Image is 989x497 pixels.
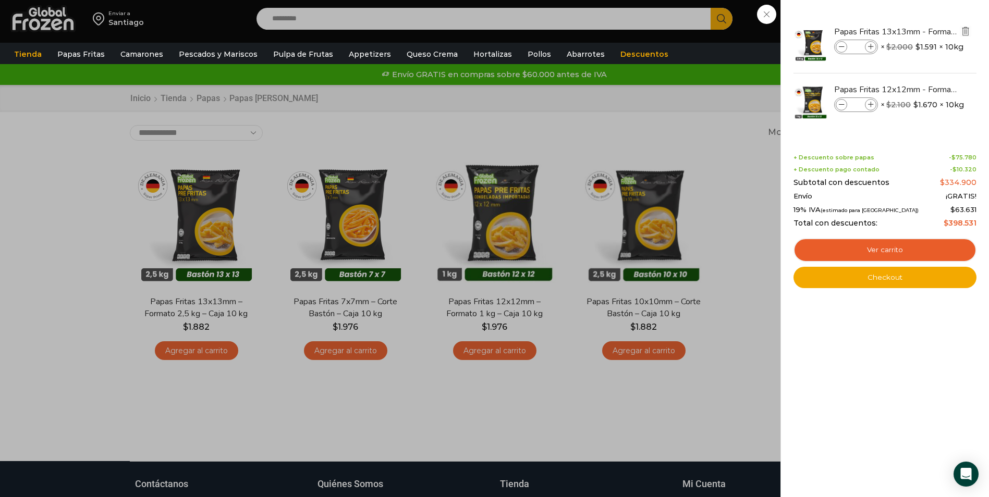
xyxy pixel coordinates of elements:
span: $ [940,178,945,187]
a: Appetizers [344,44,396,64]
a: Pescados y Mariscos [174,44,263,64]
span: $ [915,42,920,52]
bdi: 2.100 [886,100,911,109]
bdi: 2.000 [886,42,913,52]
span: ¡GRATIS! [946,192,976,201]
span: - [949,154,976,161]
a: Ver carrito [793,238,976,262]
bdi: 1.670 [913,100,937,110]
span: $ [950,205,955,214]
span: + Descuento sobre papas [793,154,874,161]
div: Open Intercom Messenger [954,462,979,487]
span: 63.631 [950,205,976,214]
span: + Descuento pago contado [793,166,880,173]
a: Hortalizas [468,44,517,64]
small: (estimado para [GEOGRAPHIC_DATA]) [821,207,919,213]
bdi: 1.591 [915,42,937,52]
img: Eliminar Papas Fritas 13x13mm - Formato 2,5 kg - Caja 10 kg del carrito [961,27,970,36]
a: Descuentos [615,44,674,64]
span: Total con descuentos: [793,219,877,228]
a: Checkout [793,267,976,289]
span: $ [953,166,957,173]
span: × × 10kg [881,97,964,112]
span: $ [951,154,956,161]
bdi: 334.900 [940,178,976,187]
bdi: 75.780 [951,154,976,161]
span: Envío [793,192,812,201]
span: $ [913,100,918,110]
span: 19% IVA [793,206,919,214]
a: Pollos [522,44,556,64]
a: Papas Fritas [52,44,110,64]
a: Tienda [9,44,47,64]
a: Abarrotes [561,44,610,64]
span: × × 10kg [881,40,963,54]
a: Papas Fritas 12x12mm - Formato 1 kg - Caja 10 kg [834,84,958,95]
span: $ [944,218,948,228]
a: Papas Fritas 13x13mm - Formato 2,5 kg - Caja 10 kg [834,26,958,38]
span: $ [886,100,891,109]
bdi: 10.320 [953,166,976,173]
a: Eliminar Papas Fritas 13x13mm - Formato 2,5 kg - Caja 10 kg del carrito [960,26,971,39]
a: Queso Crema [401,44,463,64]
span: $ [886,42,891,52]
span: Subtotal con descuentos [793,178,889,187]
span: - [950,166,976,173]
input: Product quantity [848,41,864,53]
bdi: 398.531 [944,218,976,228]
a: Camarones [115,44,168,64]
a: Pulpa de Frutas [268,44,338,64]
input: Product quantity [848,99,864,110]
